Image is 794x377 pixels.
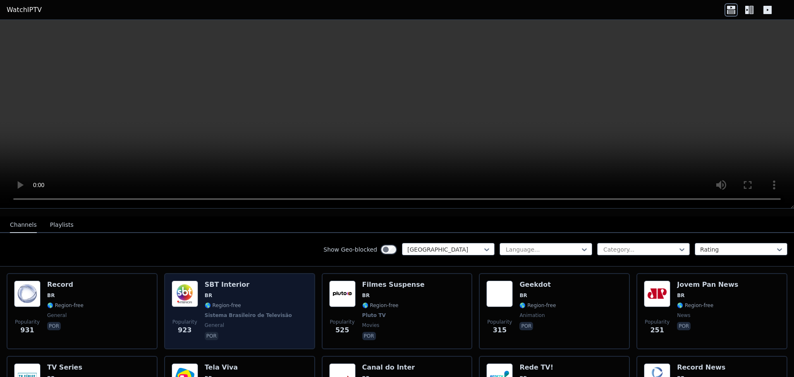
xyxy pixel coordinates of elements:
[205,281,294,289] h6: SBT Interior
[362,322,380,329] span: movies
[205,312,292,319] span: Sistema Brasileiro de Televisão
[486,281,513,307] img: Geekdot
[47,312,67,319] span: general
[7,5,42,15] a: WatchIPTV
[362,312,386,319] span: Pluto TV
[205,332,218,340] p: por
[487,319,512,325] span: Popularity
[519,363,556,372] h6: Rede TV!
[47,322,61,330] p: por
[650,325,664,335] span: 251
[15,319,40,325] span: Popularity
[172,319,197,325] span: Popularity
[14,281,41,307] img: Record
[362,281,425,289] h6: Filmes Suspense
[645,319,670,325] span: Popularity
[677,363,725,372] h6: Record News
[330,319,355,325] span: Popularity
[205,363,261,372] h6: Tela Viva
[205,302,241,309] span: 🌎 Region-free
[677,302,713,309] span: 🌎 Region-free
[519,312,545,319] span: animation
[50,217,74,233] button: Playlists
[335,325,349,335] span: 525
[47,363,84,372] h6: TV Series
[178,325,191,335] span: 923
[677,281,738,289] h6: Jovem Pan News
[362,363,415,372] h6: Canal do Inter
[362,332,376,340] p: por
[172,281,198,307] img: SBT Interior
[362,302,399,309] span: 🌎 Region-free
[47,302,84,309] span: 🌎 Region-free
[323,245,377,254] label: Show Geo-blocked
[205,322,224,329] span: general
[20,325,34,335] span: 931
[493,325,507,335] span: 315
[677,292,684,299] span: BR
[677,322,691,330] p: por
[205,292,212,299] span: BR
[10,217,37,233] button: Channels
[519,302,556,309] span: 🌎 Region-free
[362,292,370,299] span: BR
[519,292,527,299] span: BR
[519,281,556,289] h6: Geekdot
[677,312,690,319] span: news
[47,281,84,289] h6: Record
[329,281,356,307] img: Filmes Suspense
[47,292,55,299] span: BR
[644,281,670,307] img: Jovem Pan News
[519,322,533,330] p: por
